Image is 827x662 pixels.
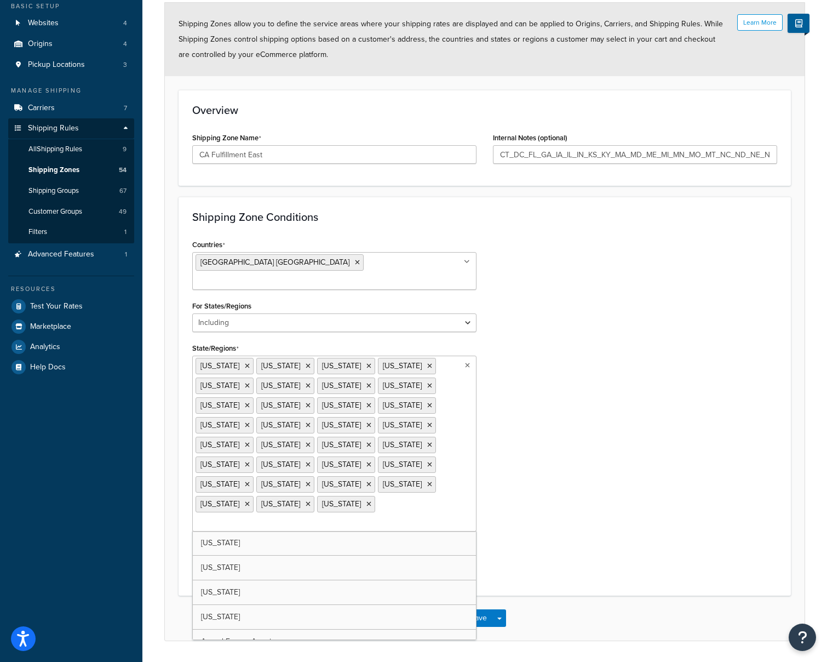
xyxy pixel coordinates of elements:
h3: Shipping Zone Conditions [192,211,777,223]
span: 1 [125,250,127,259]
span: [US_STATE] [200,400,239,411]
span: [US_STATE] [322,459,361,470]
span: [US_STATE] [322,400,361,411]
span: Shipping Rules [28,124,79,133]
span: [US_STATE] [200,419,239,431]
li: Filters [8,222,134,242]
a: [US_STATE] [193,556,476,580]
div: Resources [8,284,134,294]
span: Advanced Features [28,250,94,259]
span: Pickup Locations [28,60,85,70]
a: [US_STATE] [193,605,476,629]
span: [US_STATE] [322,380,361,391]
span: [US_STATE] [383,380,422,391]
span: [US_STATE] [200,360,239,372]
span: Test Your Rates [30,302,83,311]
span: Filters [28,227,47,237]
label: Shipping Zone Name [192,134,261,142]
span: [US_STATE] [200,380,239,391]
a: Shipping Rules [8,118,134,139]
span: [US_STATE] [261,498,300,510]
li: Pickup Locations [8,55,134,75]
a: Shipping Groups67 [8,181,134,201]
span: 1 [124,227,127,237]
a: Shipping Zones54 [8,160,134,180]
li: Customer Groups [8,202,134,222]
span: Help Docs [30,363,66,372]
span: Armed Forces Americas [201,636,283,647]
span: Customer Groups [28,207,82,216]
span: [US_STATE] [261,360,300,372]
span: 54 [119,165,127,175]
span: [US_STATE] [201,562,240,573]
span: 3 [123,60,127,70]
span: 4 [123,19,127,28]
span: [US_STATE] [383,419,422,431]
a: Help Docs [8,357,134,377]
span: [US_STATE] [383,360,422,372]
label: Countries [192,241,225,249]
a: Websites4 [8,13,134,33]
span: [GEOGRAPHIC_DATA] [GEOGRAPHIC_DATA] [200,256,349,268]
a: AllShipping Rules9 [8,139,134,159]
a: Armed Forces Americas [193,630,476,654]
span: [US_STATE] [261,419,300,431]
span: [US_STATE] [261,439,300,450]
span: [US_STATE] [261,380,300,391]
h3: Overview [192,104,777,116]
button: Learn More [737,14,783,31]
a: Filters1 [8,222,134,242]
span: [US_STATE] [200,439,239,450]
span: [US_STATE] [201,586,240,598]
span: Origins [28,39,53,49]
span: [US_STATE] [200,459,239,470]
span: 67 [119,186,127,196]
span: [US_STATE] [322,498,361,510]
a: Test Your Rates [8,296,134,316]
button: Save [464,609,493,627]
button: Open Resource Center [789,624,816,651]
a: [US_STATE] [193,531,476,555]
a: Marketplace [8,317,134,336]
a: Pickup Locations3 [8,55,134,75]
span: [US_STATE] [383,459,422,470]
span: [US_STATE] [383,478,422,490]
a: Customer Groups49 [8,202,134,222]
a: Analytics [8,337,134,357]
span: Shipping Groups [28,186,79,196]
span: 7 [124,104,127,113]
span: Marketplace [30,322,71,332]
span: [US_STATE] [261,459,300,470]
div: Manage Shipping [8,86,134,95]
span: [US_STATE] [383,400,422,411]
li: Shipping Groups [8,181,134,201]
label: Internal Notes (optional) [493,134,567,142]
div: Basic Setup [8,2,134,11]
label: State/Regions [192,344,239,353]
span: [US_STATE] [322,419,361,431]
span: [US_STATE] [200,478,239,490]
span: [US_STATE] [322,439,361,450]
span: Shipping Zones allow you to define the service areas where your shipping rates are displayed and ... [179,18,723,60]
span: Carriers [28,104,55,113]
span: 9 [123,145,127,154]
span: Websites [28,19,59,28]
span: [US_STATE] [201,537,240,549]
a: Advanced Features1 [8,244,134,265]
span: [US_STATE] [383,439,422,450]
a: [US_STATE] [193,580,476,604]
label: For States/Regions [192,302,251,310]
span: 4 [123,39,127,49]
li: Advanced Features [8,244,134,265]
span: [US_STATE] [261,478,300,490]
span: 49 [119,207,127,216]
span: [US_STATE] [200,498,239,510]
span: Shipping Zones [28,165,79,175]
span: Analytics [30,343,60,352]
span: [US_STATE] [322,478,361,490]
li: Shipping Rules [8,118,134,243]
li: Websites [8,13,134,33]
